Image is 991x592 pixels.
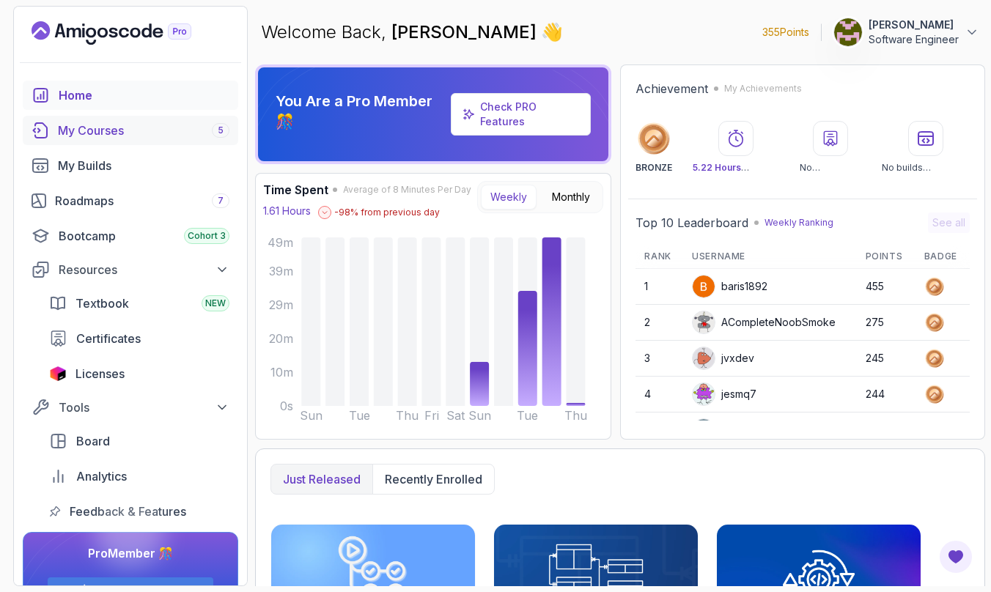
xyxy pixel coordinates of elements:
td: 3 [636,341,683,377]
img: user profile image [834,18,862,46]
a: roadmaps [23,186,238,215]
tspan: Tue [517,408,538,423]
span: 7 [218,195,224,207]
tspan: 10m [270,365,293,380]
a: Check PRO Features [451,93,591,136]
p: 355 Points [762,25,809,40]
img: default monster avatar [693,347,715,369]
img: default monster avatar [693,383,715,405]
td: 1 [636,269,683,305]
p: You Are a Pro Member 🎊 [276,91,445,132]
tspan: Thu [396,408,419,423]
p: Recently enrolled [385,470,482,488]
tspan: Fri [424,408,439,423]
p: My Achievements [724,83,802,95]
span: Certificates [76,330,141,347]
td: 275 [857,305,916,341]
a: courses [23,116,238,145]
span: 👋 [541,21,564,45]
a: Check PRO Features [480,100,537,127]
div: Roadmaps [55,192,229,210]
th: Points [857,245,916,269]
div: My Courses [58,122,229,139]
td: 245 [857,341,916,377]
p: No builds completed [882,162,970,174]
button: Tools [23,394,238,421]
tspan: 39m [269,264,293,278]
a: Landing page [32,21,225,45]
span: 5.22 Hours [693,162,749,173]
td: 5 [636,412,683,448]
tspan: Sat [446,408,465,423]
a: licenses [40,359,238,388]
tspan: Thu [564,408,587,423]
a: board [40,426,238,456]
button: Open Feedback Button [938,539,973,574]
div: baris1892 [692,275,767,298]
h2: Top 10 Leaderboard [636,214,748,232]
tspan: 49m [268,235,293,250]
span: Board [76,432,110,450]
td: 2 [636,305,683,341]
tspan: Sun [468,408,491,423]
div: jannnmw [692,418,763,442]
a: certificates [40,324,238,353]
th: Badge [916,245,970,269]
span: Feedback & Features [70,503,186,520]
span: Licenses [75,365,125,382]
div: Resources [59,261,229,278]
p: No certificates [800,162,861,174]
tspan: 0s [280,399,293,413]
p: 1.61 Hours [263,204,311,218]
td: 4 [636,377,683,412]
img: user profile image [693,419,715,441]
a: feedback [40,497,238,526]
td: 208 [857,412,916,448]
div: Bootcamp [59,227,229,245]
button: Monthly [542,185,600,210]
p: Watched [693,162,778,174]
span: Average of 8 Minutes Per Day [343,184,471,196]
a: textbook [40,289,238,318]
a: bootcamp [23,221,238,251]
button: user profile image[PERSON_NAME]Software Engineer [833,18,979,47]
p: BRONZE [636,162,672,174]
button: See all [928,212,970,233]
tspan: Tue [349,408,370,423]
th: Rank [636,245,683,269]
td: 244 [857,377,916,412]
a: builds [23,151,238,180]
div: jvxdev [692,347,754,370]
div: My Builds [58,157,229,174]
h2: Achievement [636,80,708,97]
img: user profile image [693,275,715,297]
button: Weekly [481,185,537,210]
span: Analytics [76,467,127,485]
p: Welcome Back, [261,21,563,44]
span: NEW [205,297,226,309]
tspan: 20m [269,331,293,346]
div: Home [59,86,229,104]
button: Recently enrolled [372,465,494,494]
a: analytics [40,462,238,491]
img: default monster avatar [693,311,715,333]
span: Textbook [75,295,129,312]
img: jetbrains icon [49,366,67,381]
p: [PERSON_NAME] [869,18,959,32]
a: home [23,81,238,110]
span: Cohort 3 [188,230,226,242]
div: Tools [59,399,229,416]
h3: Time Spent [263,181,328,199]
p: Weekly Ranking [765,217,833,229]
div: ACompleteNoobSmoke [692,311,836,334]
th: Username [683,245,856,269]
p: Just released [283,470,361,488]
span: [PERSON_NAME] [391,21,541,42]
button: Resources [23,256,238,283]
p: -98 % from previous day [334,207,440,218]
div: jesmq7 [692,382,756,406]
p: Software Engineer [869,32,959,47]
td: 455 [857,269,916,305]
button: Just released [271,465,372,494]
tspan: Sun [300,408,323,423]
